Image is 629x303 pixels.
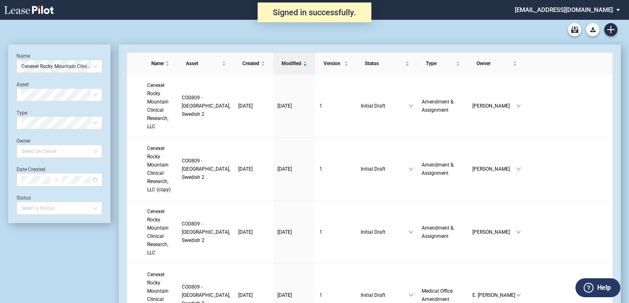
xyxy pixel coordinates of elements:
[476,59,511,68] span: Owner
[357,53,417,75] th: Status
[277,102,311,110] a: [DATE]
[365,59,403,68] span: Status
[422,99,453,113] span: Amendment & Assignment
[361,165,408,173] span: Initial Draft
[319,166,322,172] span: 1
[408,167,413,171] span: down
[319,292,322,298] span: 1
[277,228,311,236] a: [DATE]
[422,225,453,239] span: Amendment & Assignment
[277,165,311,173] a: [DATE]
[568,23,581,36] a: Archive
[277,291,311,299] a: [DATE]
[238,291,269,299] a: [DATE]
[147,207,174,257] a: Cenexel Rocky Mountain Clinical Research, LLC
[258,2,371,22] div: Signed in successfully.
[16,82,29,87] label: Asset
[143,53,178,75] th: Name
[319,228,352,236] a: 1
[516,103,521,108] span: down
[182,221,230,243] span: CO0809 - Denver, Swedish 2
[182,220,230,244] a: CO0809 - [GEOGRAPHIC_DATA], Swedish 2
[182,158,230,180] span: CO0809 - Denver, Swedish 2
[422,161,464,177] a: Amendment & Assignment
[516,167,521,171] span: down
[147,144,174,194] a: Cenexel Rocky Mountain Clinical Research, LLC (copy)
[575,278,620,297] button: Help
[238,228,269,236] a: [DATE]
[361,291,408,299] span: Initial Draft
[361,102,408,110] span: Initial Draft
[319,103,322,109] span: 1
[16,53,30,59] label: Name
[178,53,234,75] th: Asset
[277,166,292,172] span: [DATE]
[234,53,273,75] th: Created
[422,288,453,302] span: Medical Office Amendment
[586,23,599,36] button: Download Blank Form
[182,157,230,181] a: CO0809 - [GEOGRAPHIC_DATA], Swedish 2
[422,162,453,176] span: Amendment & Assignment
[238,165,269,173] a: [DATE]
[418,53,468,75] th: Type
[282,59,301,68] span: Modified
[408,293,413,298] span: down
[472,291,516,299] span: E. [PERSON_NAME]
[147,81,174,131] a: Cenexel Rocky Mountain Clinical Research, LLC
[21,60,97,73] span: Cenexel Rocky Mountain Clinical Research, LLC
[16,110,27,116] label: Type
[277,229,292,235] span: [DATE]
[422,224,464,240] a: Amendment & Assignment
[147,82,169,129] span: Cenexel Rocky Mountain Clinical Research, LLC
[422,98,464,114] a: Amendment & Assignment
[319,165,352,173] a: 1
[408,103,413,108] span: down
[151,59,164,68] span: Name
[238,229,253,235] span: [DATE]
[186,59,220,68] span: Asset
[277,103,292,109] span: [DATE]
[426,59,454,68] span: Type
[472,102,516,110] span: [PERSON_NAME]
[315,53,357,75] th: Version
[472,228,516,236] span: [PERSON_NAME]
[361,228,408,236] span: Initial Draft
[16,195,31,201] label: Status
[604,23,617,36] a: Create new document
[408,230,413,235] span: down
[238,166,253,172] span: [DATE]
[238,292,253,298] span: [DATE]
[319,291,352,299] a: 1
[238,102,269,110] a: [DATE]
[472,165,516,173] span: [PERSON_NAME]
[238,103,253,109] span: [DATE]
[584,23,602,36] md-menu: Download Blank Form List
[319,102,352,110] a: 1
[53,177,59,183] span: swap-right
[273,53,315,75] th: Modified
[16,167,45,172] label: Date Created
[319,229,322,235] span: 1
[242,59,259,68] span: Created
[147,209,169,256] span: Cenexel Rocky Mountain Clinical Research, LLC
[516,293,521,298] span: down
[147,146,171,193] span: Cenexel Rocky Mountain Clinical Research, LLC (copy)
[182,95,230,117] span: CO0809 - Denver, Swedish 2
[182,94,230,118] a: CO0809 - [GEOGRAPHIC_DATA], Swedish 2
[516,230,521,235] span: down
[468,53,525,75] th: Owner
[277,292,292,298] span: [DATE]
[53,177,59,183] span: to
[324,59,343,68] span: Version
[597,282,611,293] label: Help
[16,138,31,144] label: Owner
